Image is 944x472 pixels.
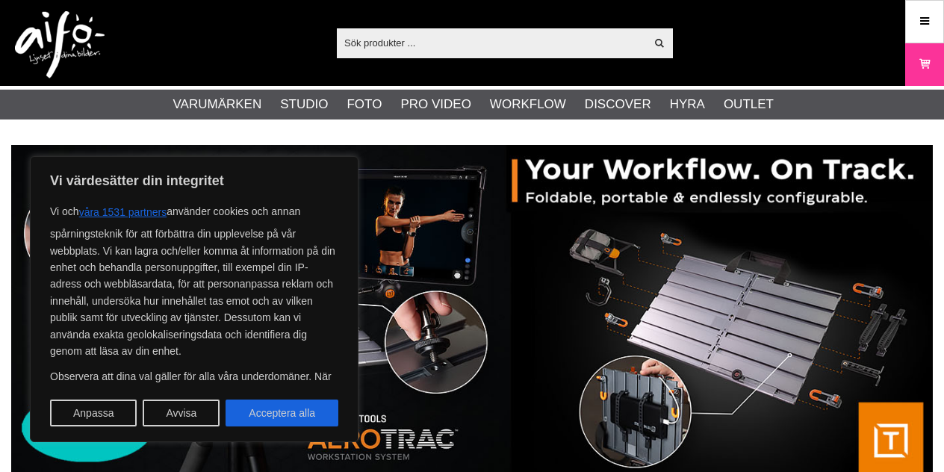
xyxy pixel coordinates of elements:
a: Studio [280,95,328,114]
a: Varumärken [173,95,262,114]
p: Observera att dina val gäller för alla våra underdomäner. När du har gett ditt samtycke kommer en... [50,368,338,468]
button: Acceptera alla [226,400,338,426]
p: Vi värdesätter din integritet [50,172,338,190]
a: Workflow [490,95,566,114]
input: Sök produkter ... [337,31,645,54]
img: logo.png [15,11,105,78]
div: Vi värdesätter din integritet [30,156,358,442]
a: Foto [347,95,382,114]
button: Avvisa [143,400,220,426]
a: Outlet [724,95,774,114]
button: våra 1531 partners [79,199,167,226]
p: Vi och använder cookies och annan spårningsteknik för att förbättra din upplevelse på vår webbpla... [50,199,338,359]
button: Anpassa [50,400,137,426]
a: Discover [585,95,651,114]
a: Pro Video [400,95,471,114]
a: Hyra [670,95,705,114]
